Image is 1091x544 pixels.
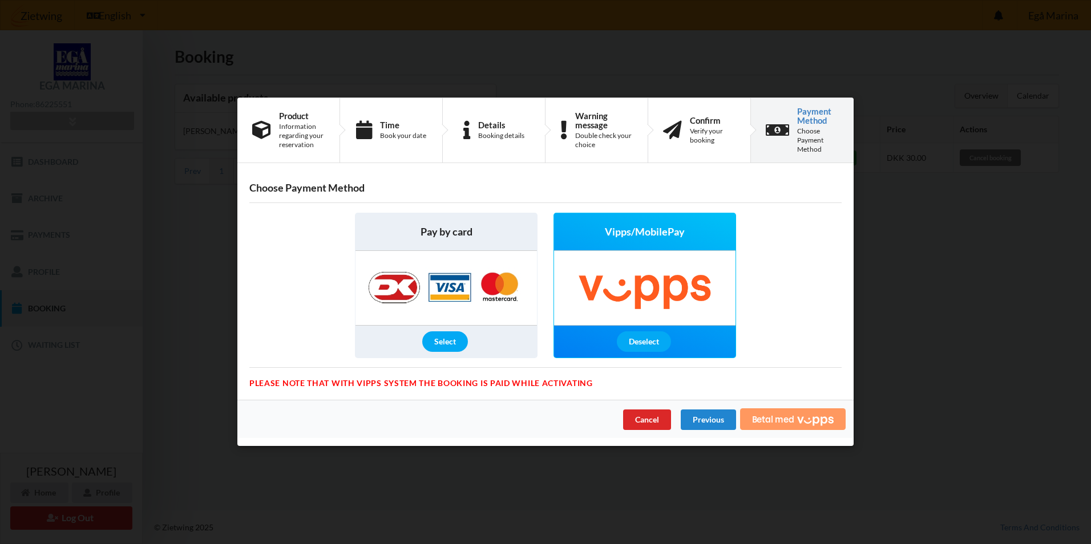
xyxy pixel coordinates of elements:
[279,111,325,120] div: Product
[380,131,426,140] div: Book your date
[797,127,839,154] div: Choose Payment Method
[421,225,472,239] span: Pay by card
[605,225,685,239] span: Vipps/MobilePay
[279,122,325,149] div: Information regarding your reservation
[690,127,736,145] div: Verify your booking
[575,131,633,149] div: Double check your choice
[478,120,524,129] div: Details
[617,331,671,352] div: Deselect
[797,107,839,125] div: Payment Method
[422,331,468,352] div: Select
[623,409,671,430] div: Cancel
[690,116,736,125] div: Confirm
[575,111,633,129] div: Warning message
[249,367,842,380] div: Please note that with Vipps system the Booking is paid while activating
[554,251,736,325] img: Vipps/MobilePay
[478,131,524,140] div: Booking details
[249,181,842,194] h3: Choose Payment Method
[357,251,536,325] img: Nets
[380,120,426,129] div: Time
[681,409,736,430] div: Previous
